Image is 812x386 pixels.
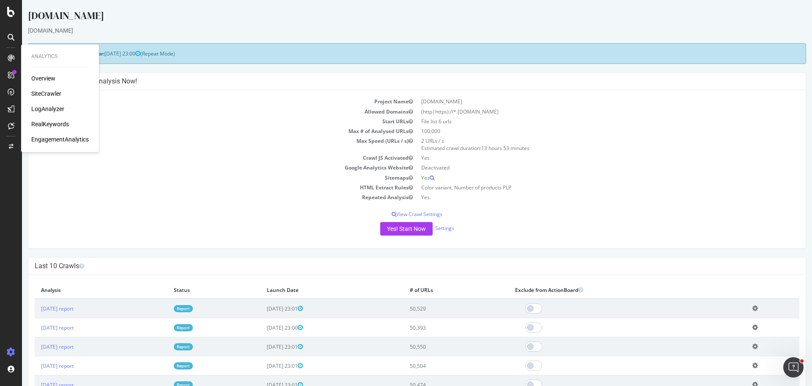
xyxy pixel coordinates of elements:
a: SiteCrawler [31,89,61,98]
th: Exclude from ActionBoard [487,281,724,299]
td: Google Analytics Website [13,163,395,172]
a: Report [152,305,171,312]
strong: Next Launch Scheduled for: [13,50,82,57]
div: Analytics [31,53,89,60]
span: [DATE] 23:01 [245,343,281,350]
span: [DATE] 23:01 [245,305,281,312]
div: Domain Overview [32,50,76,56]
span: [DATE] 23:00 [82,50,118,57]
td: Start URLs [13,117,395,126]
h4: Last 10 Crawls [13,262,777,270]
span: [DATE] 23:00 [245,324,281,331]
img: website_grey.svg [14,22,20,29]
td: File list 6 urls [395,117,777,126]
td: 50,393 [381,318,487,337]
th: Analysis [13,281,145,299]
a: LogAnalyzer [31,105,64,113]
td: Project Name [13,97,395,106]
td: Deactivated [395,163,777,172]
td: Crawl JS Activated [13,153,395,163]
img: tab_keywords_by_traffic_grey.svg [84,49,91,56]
th: Launch Date [239,281,381,299]
a: RealKeywords [31,120,69,128]
th: Status [145,281,239,299]
p: View Crawl Settings [13,211,777,218]
td: 50,504 [381,356,487,375]
td: 50,550 [381,337,487,356]
div: (Repeat Mode) [6,43,784,64]
a: Report [152,362,171,369]
div: Keywords by Traffic [93,50,143,56]
td: Sitemaps [13,173,395,183]
td: 2 URLs / s Estimated crawl duration: [395,136,777,153]
h4: Configure your New Analysis Now! [13,77,777,86]
a: [DATE] report [19,343,52,350]
div: [DOMAIN_NAME] [6,8,784,26]
td: Max # of Analysed URLs [13,126,395,136]
iframe: Intercom live chat [783,357,804,378]
div: [DOMAIN_NAME] [6,26,784,35]
td: Allowed Domains [13,107,395,117]
div: Domain: [DOMAIN_NAME] [22,22,93,29]
img: logo_orange.svg [14,14,20,20]
td: 100,000 [395,126,777,136]
button: Yes! Start Now [358,222,411,236]
span: 13 hours 53 minutes [459,144,507,152]
img: tab_domain_overview_orange.svg [23,49,30,56]
div: v 4.0.25 [24,14,41,20]
a: [DATE] report [19,362,52,369]
a: Report [152,343,171,350]
td: 50,529 [381,299,487,318]
td: Color variant, Number of products PLP [395,183,777,192]
td: (http|https)://*.[DOMAIN_NAME] [395,107,777,117]
td: Yes [395,192,777,202]
td: Yes [395,153,777,163]
td: Repeated Analysis [13,192,395,202]
a: EngagementAnalytics [31,135,89,144]
td: [DOMAIN_NAME] [395,97,777,106]
a: [DATE] report [19,324,52,331]
a: Settings [413,225,432,232]
a: Report [152,324,171,331]
a: [DATE] report [19,305,52,312]
th: # of URLs [381,281,487,299]
td: Yes [395,173,777,183]
a: Overview [31,74,55,83]
td: HTML Extract Rules [13,183,395,192]
span: [DATE] 23:01 [245,362,281,369]
td: Max Speed (URLs / s) [13,136,395,153]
